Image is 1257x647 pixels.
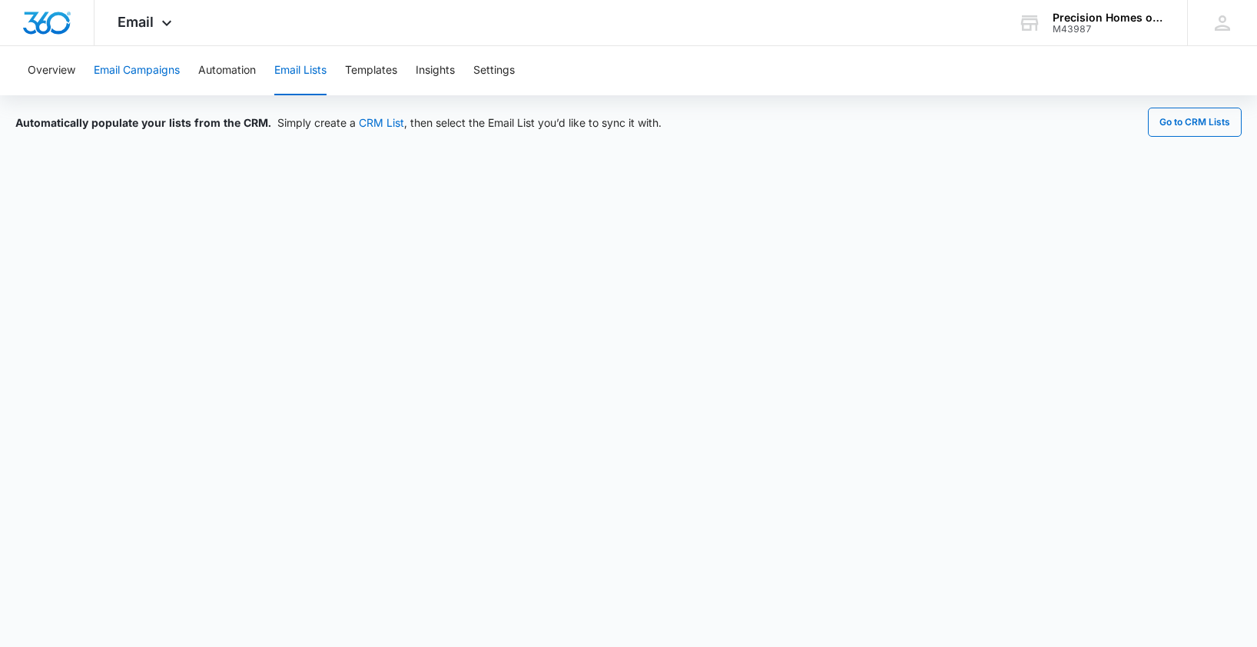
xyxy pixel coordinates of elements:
[416,46,455,95] button: Insights
[15,116,271,129] span: Automatically populate your lists from the CRM.
[274,46,327,95] button: Email Lists
[94,46,180,95] button: Email Campaigns
[359,116,404,129] a: CRM List
[15,114,662,131] div: Simply create a , then select the Email List you’d like to sync it with.
[1053,12,1165,24] div: account name
[345,46,397,95] button: Templates
[118,14,154,30] span: Email
[198,46,256,95] button: Automation
[473,46,515,95] button: Settings
[1148,108,1242,137] button: Go to CRM Lists
[1053,24,1165,35] div: account id
[28,46,75,95] button: Overview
